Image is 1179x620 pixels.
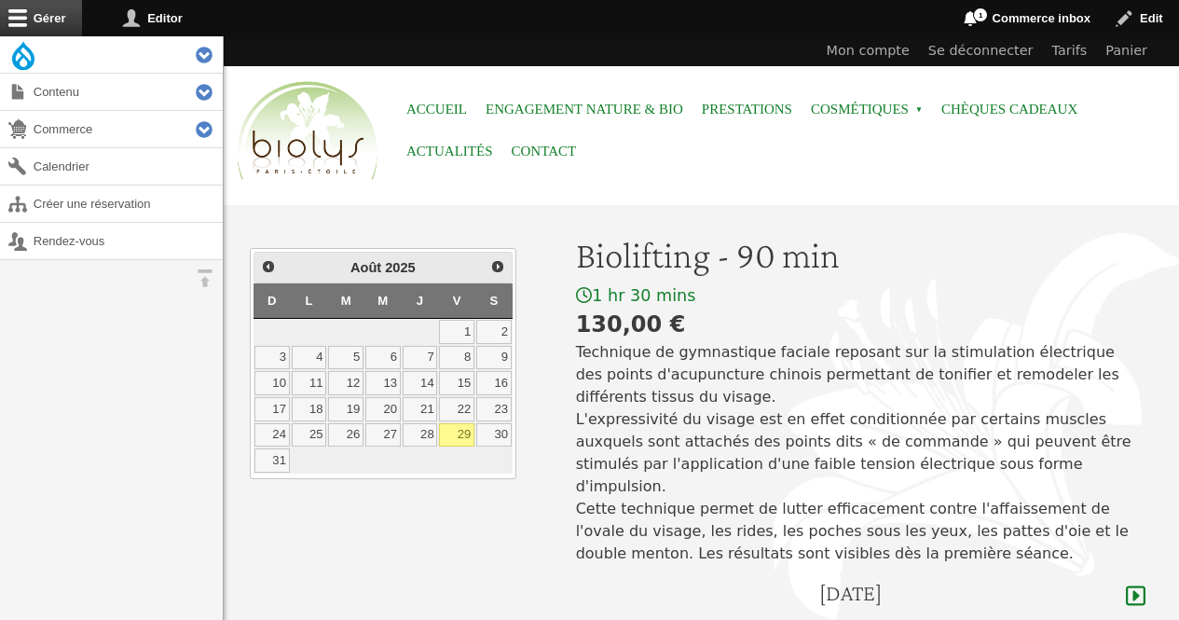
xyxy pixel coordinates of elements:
span: Dimanche [267,294,277,308]
a: Actualités [406,131,493,172]
a: 28 [403,423,438,448]
h1: Biolifting - 90 min [576,233,1145,278]
span: Août [350,260,381,275]
a: Engagement Nature & Bio [486,89,683,131]
a: 21 [403,397,438,421]
a: 23 [476,397,512,421]
a: 12 [328,371,363,395]
span: Samedi [490,294,499,308]
a: 24 [254,423,290,448]
span: Mardi [341,294,351,308]
a: 3 [254,346,290,370]
a: 25 [292,423,327,448]
a: Suivant [485,255,509,279]
div: 130,00 € [576,308,1145,341]
span: Vendredi [453,294,461,308]
span: 1 [973,7,988,22]
span: » [915,106,923,114]
a: 27 [365,423,401,448]
span: Mercredi [377,294,388,308]
span: Jeudi [417,294,423,308]
a: 14 [403,371,438,395]
a: 18 [292,397,327,421]
a: 30 [476,423,512,448]
a: Mon compte [817,36,919,66]
a: Accueil [406,89,467,131]
a: 22 [439,397,474,421]
span: Précédent [261,259,276,274]
a: 13 [365,371,401,395]
a: 15 [439,371,474,395]
button: Orientation horizontale [186,260,223,296]
a: Précédent [256,255,281,279]
div: 1 hr 30 mins [576,285,1145,307]
a: 10 [254,371,290,395]
a: Chèques cadeaux [941,89,1077,131]
span: Lundi [305,294,312,308]
img: Accueil [233,78,382,185]
a: 19 [328,397,363,421]
a: Prestations [702,89,792,131]
a: 1 [439,320,474,344]
header: Entête du site [224,36,1179,196]
a: 6 [365,346,401,370]
a: 11 [292,371,327,395]
a: 20 [365,397,401,421]
span: 2025 [385,260,416,275]
a: 17 [254,397,290,421]
a: 4 [292,346,327,370]
a: Contact [512,131,577,172]
a: Se déconnecter [919,36,1043,66]
a: 31 [254,448,290,473]
span: Suivant [490,259,505,274]
a: Panier [1096,36,1157,66]
a: 16 [476,371,512,395]
a: Tarifs [1043,36,1097,66]
h4: [DATE] [819,580,882,607]
a: 5 [328,346,363,370]
a: 9 [476,346,512,370]
p: Technique de gymnastique faciale reposant sur la stimulation électrique des points d'acupuncture ... [576,341,1145,565]
a: 7 [403,346,438,370]
span: Cosmétiques [811,89,923,131]
a: 8 [439,346,474,370]
a: 29 [439,423,474,448]
a: 2 [476,320,512,344]
a: 26 [328,423,363,448]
